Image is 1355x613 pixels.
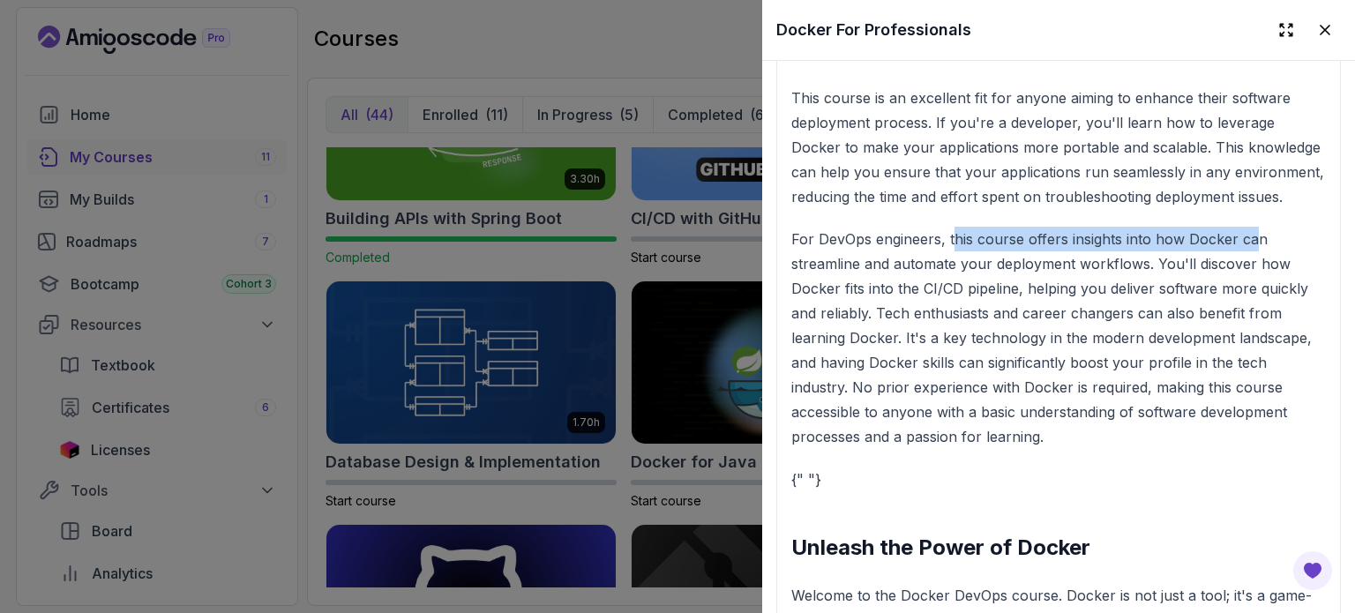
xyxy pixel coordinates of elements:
p: This course is an excellent fit for anyone aiming to enhance their software deployment process. I... [791,86,1326,209]
h2: Unleash the Power of Docker [791,534,1326,562]
button: Expand drawer [1270,14,1302,46]
button: Open Feedback Button [1291,549,1334,592]
p: For DevOps engineers, this course offers insights into how Docker can streamline and automate you... [791,227,1326,449]
h2: Docker For Professionals [776,18,971,42]
p: {" "} [791,467,1326,491]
